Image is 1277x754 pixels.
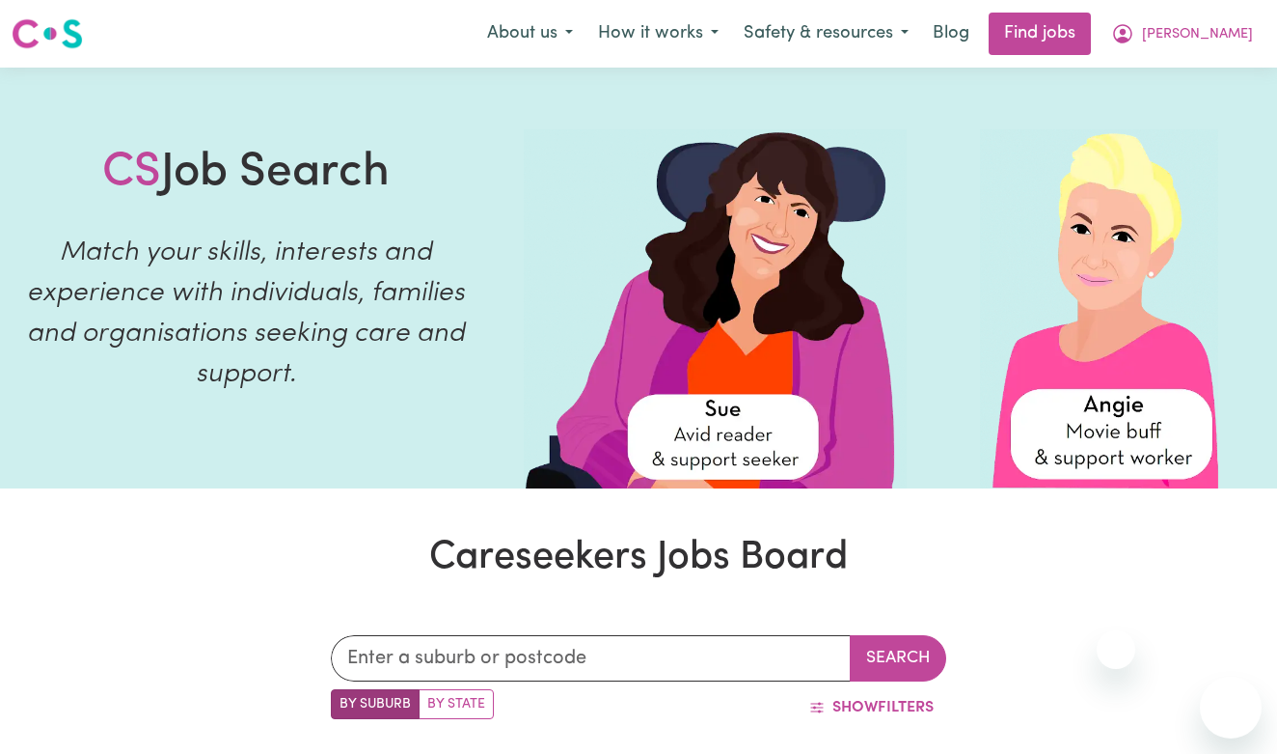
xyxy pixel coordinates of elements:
[921,13,981,55] a: Blog
[797,689,946,726] button: ShowFilters
[850,635,946,682] button: Search
[331,635,851,682] input: Enter a suburb or postcode
[1200,677,1262,739] iframe: Botón para iniciar la ventana de mensajería
[102,146,390,202] h1: Job Search
[1099,14,1265,54] button: My Account
[102,150,161,196] span: CS
[419,689,494,719] label: Search by state
[731,14,921,54] button: Safety & resources
[1142,24,1253,45] span: [PERSON_NAME]
[12,16,83,51] img: Careseekers logo
[331,689,420,719] label: Search by suburb/post code
[832,700,878,715] span: Show
[1097,630,1135,669] iframe: Cerrar mensaje
[475,14,585,54] button: About us
[23,233,470,395] p: Match your skills, interests and experience with individuals, families and organisations seeking ...
[585,14,731,54] button: How it works
[12,12,83,56] a: Careseekers logo
[989,13,1091,55] a: Find jobs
